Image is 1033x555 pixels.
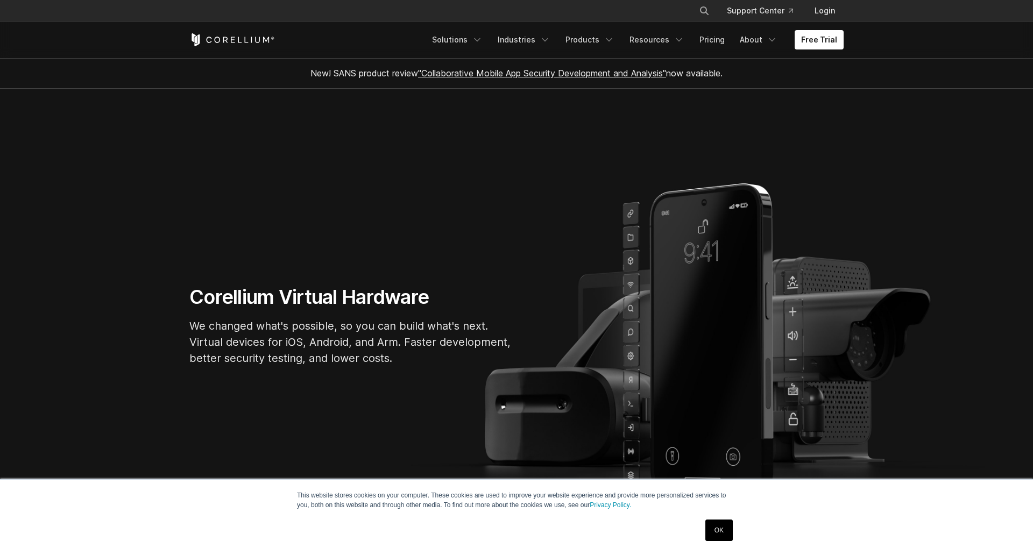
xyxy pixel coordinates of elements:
button: Search [695,1,714,20]
a: Privacy Policy. [590,501,631,509]
a: Products [559,30,621,49]
a: "Collaborative Mobile App Security Development and Analysis" [418,68,666,79]
a: Support Center [718,1,802,20]
a: Solutions [426,30,489,49]
a: Pricing [693,30,731,49]
a: About [733,30,784,49]
span: New! SANS product review now available. [310,68,723,79]
div: Navigation Menu [426,30,844,49]
a: Corellium Home [189,33,275,46]
a: Industries [491,30,557,49]
a: OK [705,520,733,541]
h1: Corellium Virtual Hardware [189,285,512,309]
a: Resources [623,30,691,49]
a: Free Trial [795,30,844,49]
a: Login [806,1,844,20]
p: We changed what's possible, so you can build what's next. Virtual devices for iOS, Android, and A... [189,318,512,366]
div: Navigation Menu [686,1,844,20]
p: This website stores cookies on your computer. These cookies are used to improve your website expe... [297,490,736,510]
